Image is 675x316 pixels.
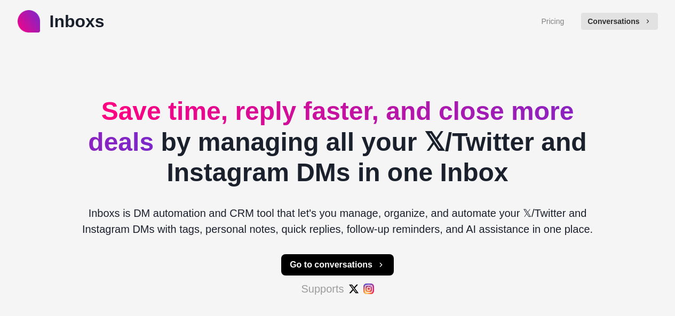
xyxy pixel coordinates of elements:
[18,9,105,34] a: logoInboxs
[281,254,394,276] button: Go to conversations
[73,96,602,188] h2: by managing all your 𝕏/Twitter and Instagram DMs in one Inbox
[348,283,359,294] img: #
[73,205,602,237] p: Inboxs is DM automation and CRM tool that let's you manage, organize, and automate your 𝕏/Twitter...
[541,16,564,27] a: Pricing
[301,281,344,297] p: Supports
[18,10,40,33] img: logo
[50,9,105,34] p: Inboxs
[363,283,374,294] img: #
[88,97,574,156] span: Save time, reply faster, and close more deals
[581,13,657,30] button: Conversations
